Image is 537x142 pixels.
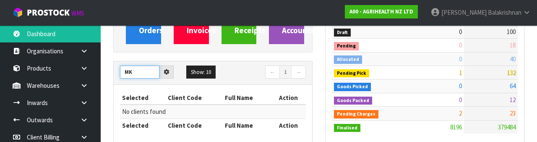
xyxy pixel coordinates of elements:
span: 8196 [450,123,462,131]
th: Full Name [223,91,271,105]
span: 0 [459,28,462,36]
span: Pending Charges [334,110,378,118]
th: Selected [120,91,166,105]
span: 64 [510,82,516,90]
a: ← [265,66,280,79]
button: Show: 10 [186,66,216,79]
span: 0 [459,41,462,49]
span: 0 [459,55,462,63]
span: 18 [510,41,516,49]
th: Action [271,118,306,132]
a: A00 - AGRIHEALTH NZ LTD [345,5,418,18]
span: Pending Pick [334,69,369,78]
span: Allocated [334,55,362,64]
span: Balakrishnan [488,8,521,16]
a: 1 [279,66,292,79]
a: → [291,66,306,79]
th: Client Code [166,91,223,105]
span: 100 [507,28,516,36]
nav: Page navigation [219,66,306,80]
span: 0 [459,82,462,90]
span: 379484 [498,123,516,131]
span: ProStock [27,7,70,18]
span: Goods Picked [334,83,371,91]
span: Pending [334,42,359,50]
th: Full Name [223,118,271,132]
span: 0 [459,96,462,104]
img: cube-alt.png [13,7,23,18]
span: 132 [507,68,516,76]
th: Selected [120,118,166,132]
span: Finalised [334,124,360,132]
input: Search clients [120,66,159,79]
span: Draft [334,29,351,37]
span: [PERSON_NAME] [441,8,487,16]
span: 23 [510,109,516,117]
th: Client Code [166,118,223,132]
td: No clients found [120,105,306,118]
span: 40 [510,55,516,63]
span: 1 [459,68,462,76]
th: Action [271,91,306,105]
span: 2 [459,109,462,117]
span: 12 [510,96,516,104]
strong: A00 - AGRIHEALTH NZ LTD [349,8,413,15]
span: Goods Packed [334,97,372,105]
small: WMS [71,9,84,17]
